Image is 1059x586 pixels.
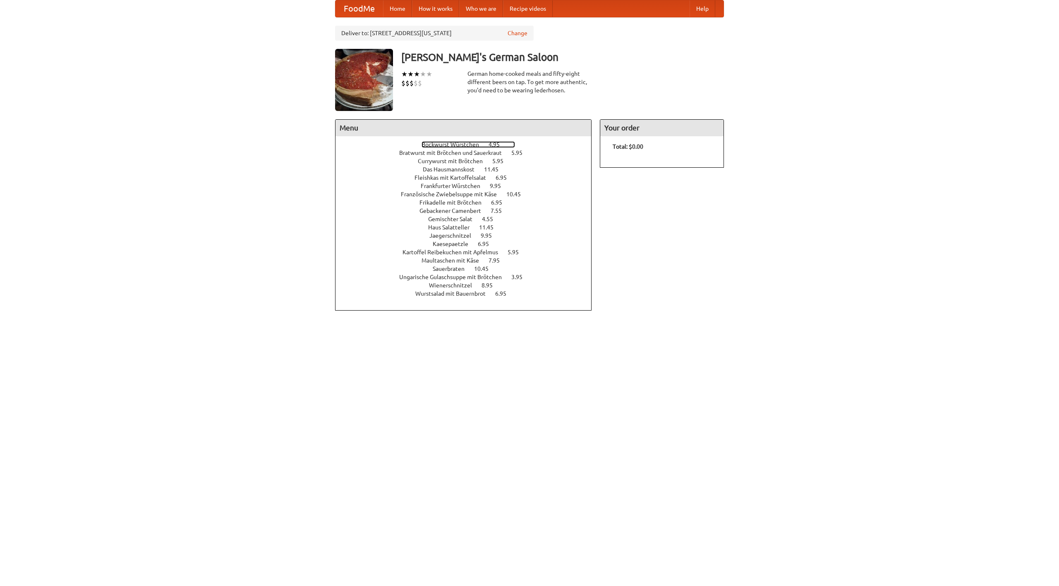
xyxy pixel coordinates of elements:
[418,158,519,164] a: Currywurst mit Brötchen 5.95
[422,141,487,148] span: Bockwurst Würstchen
[407,70,414,79] li: ★
[491,199,510,206] span: 6.95
[467,70,592,94] div: German home-cooked meals and fifty-eight different beers on tap. To get more authentic, you'd nee...
[479,224,502,231] span: 11.45
[433,241,477,247] span: Kaesepaetzle
[508,29,527,37] a: Change
[335,49,393,111] img: angular.jpg
[506,191,529,198] span: 10.45
[414,70,420,79] li: ★
[423,166,514,173] a: Das Hausmannskost 11.45
[421,183,516,189] a: Frankfurter Würstchen 9.95
[489,141,508,148] span: 4.95
[419,199,518,206] a: Frikadelle mit Brötchen 6.95
[419,207,517,214] a: Gebackener Camenbert 7.55
[383,0,412,17] a: Home
[399,274,538,280] a: Ungarische Gulaschsuppe mit Brötchen 3.95
[420,70,426,79] li: ★
[433,241,504,247] a: Kaesepaetzle 6.95
[496,174,515,181] span: 6.95
[478,241,497,247] span: 6.95
[405,79,410,88] li: $
[403,249,506,256] span: Kartoffel Reibekuchen mit Apfelmus
[423,166,483,173] span: Das Hausmannskost
[401,70,407,79] li: ★
[418,158,491,164] span: Currywurst mit Brötchen
[481,232,500,239] span: 9.95
[429,282,508,289] a: Wienerschnitzel 8.95
[414,174,522,181] a: Fleishkas mit Kartoffelsalat 6.95
[414,79,418,88] li: $
[419,199,490,206] span: Frikadelle mit Brötchen
[429,282,480,289] span: Wienerschnitzel
[401,191,536,198] a: Französische Zwiebelsuppe mit Käse 10.45
[335,0,383,17] a: FoodMe
[399,274,510,280] span: Ungarische Gulaschsuppe mit Brötchen
[428,224,509,231] a: Haus Salatteller 11.45
[418,79,422,88] li: $
[511,274,531,280] span: 3.95
[401,191,505,198] span: Französische Zwiebelsuppe mit Käse
[429,232,507,239] a: Jaegerschnitzel 9.95
[433,265,504,272] a: Sauerbraten 10.45
[335,120,591,136] h4: Menu
[426,70,432,79] li: ★
[428,216,481,222] span: Gemischter Salat
[399,150,510,156] span: Bratwurst mit Brötchen und Sauerkraut
[613,143,643,150] b: Total: $0.00
[335,26,534,41] div: Deliver to: [STREET_ADDRESS][US_STATE]
[415,290,522,297] a: Wurstsalad mit Bauernbrot 6.95
[482,216,501,222] span: 4.55
[401,49,724,65] h3: [PERSON_NAME]'s German Saloon
[508,249,527,256] span: 5.95
[482,282,501,289] span: 8.95
[428,224,478,231] span: Haus Salatteller
[415,290,494,297] span: Wurstsalad mit Bauernbrot
[403,249,534,256] a: Kartoffel Reibekuchen mit Apfelmus 5.95
[433,265,473,272] span: Sauerbraten
[511,150,531,156] span: 5.95
[421,183,489,189] span: Frankfurter Würstchen
[459,0,503,17] a: Who we are
[422,257,487,264] span: Maultaschen mit Käse
[414,174,494,181] span: Fleishkas mit Kartoffelsalat
[492,158,512,164] span: 5.95
[422,257,515,264] a: Maultaschen mit Käse 7.95
[422,141,515,148] a: Bockwurst Würstchen 4.95
[503,0,553,17] a: Recipe videos
[489,257,508,264] span: 7.95
[412,0,459,17] a: How it works
[484,166,507,173] span: 11.45
[429,232,479,239] span: Jaegerschnitzel
[399,150,538,156] a: Bratwurst mit Brötchen und Sauerkraut 5.95
[410,79,414,88] li: $
[491,207,510,214] span: 7.55
[419,207,489,214] span: Gebackener Camenbert
[474,265,497,272] span: 10.45
[401,79,405,88] li: $
[690,0,715,17] a: Help
[600,120,724,136] h4: Your order
[495,290,515,297] span: 6.95
[490,183,509,189] span: 9.95
[428,216,508,222] a: Gemischter Salat 4.55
